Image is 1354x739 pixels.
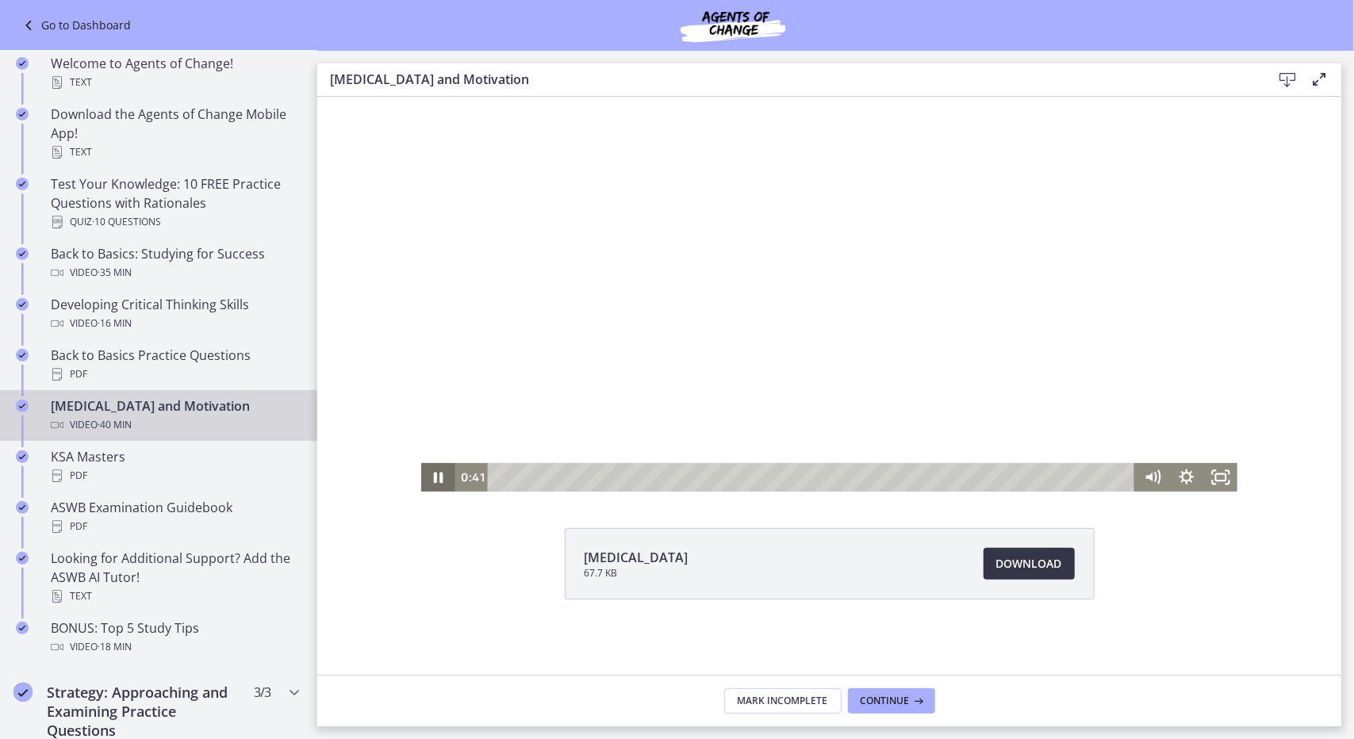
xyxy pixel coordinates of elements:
span: · 16 min [98,314,132,333]
div: Looking for Additional Support? Add the ASWB AI Tutor! [51,549,298,606]
span: · 35 min [98,263,132,282]
div: Quiz [51,213,298,232]
div: KSA Masters [51,447,298,485]
div: Video [51,415,298,435]
span: · 18 min [98,638,132,657]
span: 3 / 3 [254,683,270,702]
div: Download the Agents of Change Mobile App! [51,105,298,162]
span: [MEDICAL_DATA] [585,548,689,567]
button: Continue [848,688,935,714]
div: Welcome to Agents of Change! [51,54,298,92]
div: Text [51,587,298,606]
span: Mark Incomplete [738,695,828,707]
div: Developing Critical Thinking Skills [51,295,298,333]
div: ASWB Examination Guidebook [51,498,298,536]
span: Continue [861,695,910,707]
i: Completed [16,57,29,70]
div: PDF [51,466,298,485]
button: Show settings menu [852,431,886,459]
div: Video [51,263,298,282]
i: Completed [16,552,29,565]
div: Back to Basics: Studying for Success [51,244,298,282]
i: Completed [16,108,29,121]
iframe: Video Lesson [317,33,1341,492]
div: BONUS: Top 5 Study Tips [51,618,298,657]
div: Test Your Knowledge: 10 FREE Practice Questions with Rationales [51,174,298,232]
i: Completed [16,400,29,412]
div: PDF [51,517,298,536]
span: · 40 min [98,415,132,435]
i: Completed [13,683,33,702]
div: Video [51,638,298,657]
i: Completed [16,349,29,362]
span: · 10 Questions [92,213,161,232]
span: 67.7 KB [585,567,689,580]
div: Video [51,314,298,333]
div: [MEDICAL_DATA] and Motivation [51,396,298,435]
span: Download [996,554,1062,573]
img: Agents of Change [638,6,828,44]
div: Text [51,143,298,162]
div: PDF [51,365,298,384]
a: Download [984,548,1075,580]
i: Completed [16,622,29,634]
i: Completed [16,501,29,514]
i: Completed [16,247,29,260]
i: Completed [16,298,29,311]
button: Fullscreen [886,431,920,459]
a: Go to Dashboard [19,16,131,35]
div: Text [51,73,298,92]
button: Mute [819,431,853,459]
div: Back to Basics Practice Questions [51,346,298,384]
h3: [MEDICAL_DATA] and Motivation [330,70,1246,89]
button: Mark Incomplete [724,688,842,714]
i: Completed [16,450,29,463]
i: Completed [16,178,29,190]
